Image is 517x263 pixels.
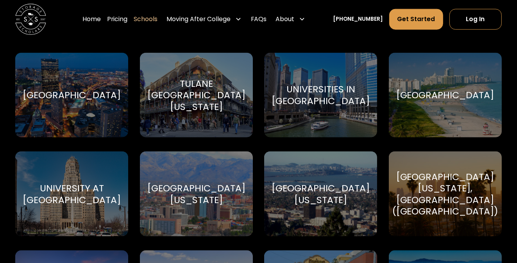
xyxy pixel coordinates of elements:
[389,9,443,30] a: Get Started
[147,182,245,205] div: [GEOGRAPHIC_DATA][US_STATE]
[23,89,121,101] div: [GEOGRAPHIC_DATA]
[15,4,46,35] img: Storage Scholars main logo
[15,53,128,138] a: Go to selected school
[251,9,267,30] a: FAQs
[396,89,494,101] div: [GEOGRAPHIC_DATA]
[134,9,157,30] a: Schools
[167,14,231,24] div: Moving After College
[147,78,245,113] div: Tulane [GEOGRAPHIC_DATA][US_STATE]
[449,9,502,30] a: Log In
[389,151,502,236] a: Go to selected school
[82,9,101,30] a: Home
[272,83,370,106] div: Universities in [GEOGRAPHIC_DATA]
[264,53,377,138] a: Go to selected school
[140,53,253,138] a: Go to selected school
[107,9,127,30] a: Pricing
[275,14,294,24] div: About
[164,9,245,30] div: Moving After College
[264,151,377,236] a: Go to selected school
[272,9,308,30] div: About
[15,151,128,236] a: Go to selected school
[272,182,370,205] div: [GEOGRAPHIC_DATA][US_STATE]
[389,53,502,138] a: Go to selected school
[140,151,253,236] a: Go to selected school
[392,171,499,217] div: [GEOGRAPHIC_DATA][US_STATE], [GEOGRAPHIC_DATA] ([GEOGRAPHIC_DATA])
[333,15,383,23] a: [PHONE_NUMBER]
[23,182,121,205] div: University at [GEOGRAPHIC_DATA]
